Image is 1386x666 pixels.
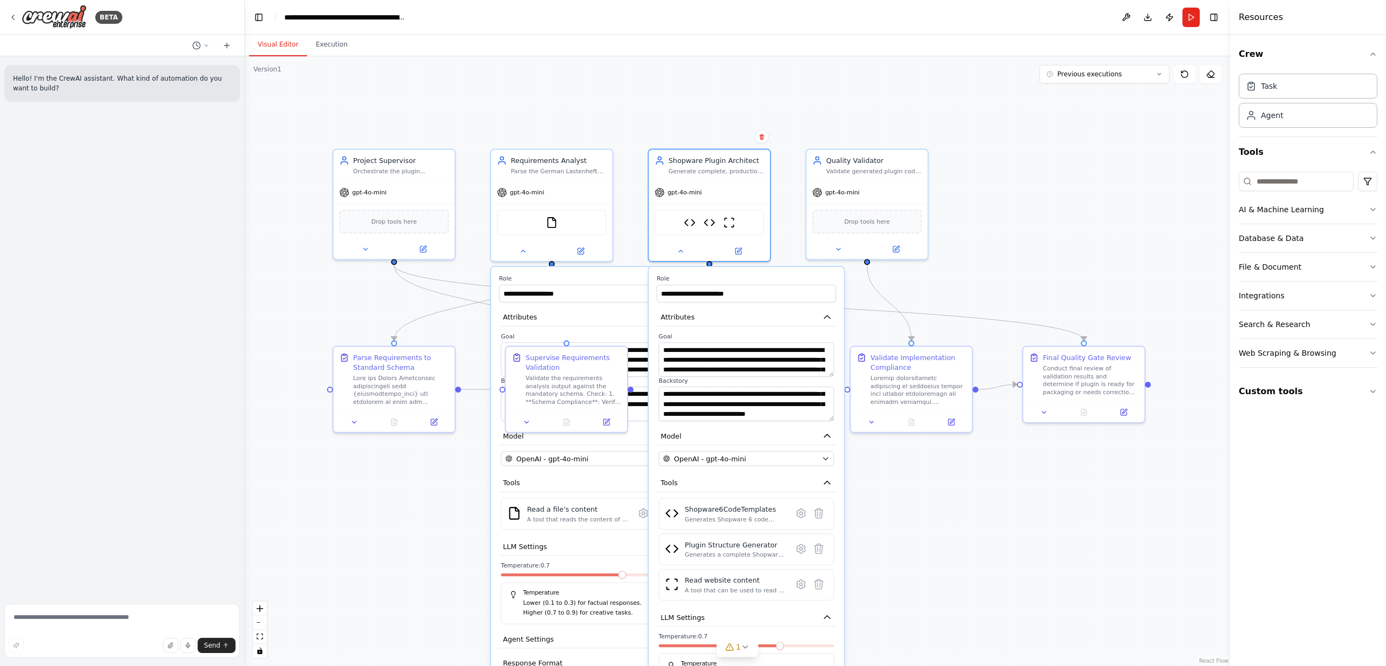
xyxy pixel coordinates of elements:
h5: Temperature [509,589,668,597]
div: Project Supervisor [353,155,449,165]
div: A tool that can be used to read a website content. [685,586,786,595]
div: Generate complete, production-ready Shopware 6 plugin code based on validated requirements. Creat... [669,167,764,175]
span: OpenAI - gpt-4o-mini [517,454,589,463]
button: Open in side panel [710,245,766,257]
p: Hello! I'm the CrewAI assistant. What kind of automation do you want to build? [13,74,231,93]
img: FileReadTool [507,506,521,520]
button: Click to speak your automation idea [180,638,195,653]
button: Open in side panel [553,245,609,257]
g: Edge from 9d0f79ee-acab-4a3a-95fe-f8eb1e6dc60c to 1f0c4e9b-4fd7-4f25-aeee-06178c2307f2 [978,380,1017,394]
img: Plugin Structure Generator [703,217,715,228]
div: A tool that reads the content of a file. To use this tool, provide a 'file_path' parameter with t... [527,515,629,524]
div: Shopware Plugin ArchitectGenerate complete, production-ready Shopware 6 plugin code based on vali... [648,149,772,262]
div: Read website content [685,576,786,585]
span: LLM Settings [661,612,705,622]
div: Final Quality Gate Review [1043,352,1131,362]
button: Agent Settings [499,630,678,649]
button: No output available [373,416,415,428]
div: Read a file's content [527,505,629,514]
div: Supervise Requirements ValidationValidate the requirements analysis output against the mandatory ... [505,346,629,433]
span: LLM Settings [503,541,547,551]
img: Logo [22,5,87,29]
img: ScrapeWebsiteTool [723,217,735,228]
button: OpenAI - gpt-4o-mini [501,451,676,466]
button: Model [499,427,678,446]
button: Delete tool [810,505,828,523]
div: Plugin Structure Generator [685,540,786,550]
span: Model [661,431,681,441]
button: Integrations [1239,282,1377,310]
button: Database & Data [1239,224,1377,252]
button: Improve this prompt [9,638,24,653]
span: Attributes [661,312,695,322]
label: Role [657,275,836,283]
label: Backstory [501,377,676,385]
div: Requirements Analyst [511,155,607,165]
span: 1 [736,642,741,652]
div: Integrations [1239,290,1284,301]
button: Delete node [755,130,769,144]
div: File & Document [1239,262,1302,272]
span: Temperature: 0.7 [501,561,550,570]
button: LLM Settings [657,609,836,627]
button: Open in side panel [1107,407,1140,419]
button: No output available [891,416,932,428]
g: Edge from cf89f458-c1b5-4369-a5aa-92193a5f2aa3 to 450c0714-a688-4cd7-8b16-3bed6dfa92b1 [389,265,572,340]
div: BETA [95,11,122,24]
button: Visual Editor [249,34,307,56]
button: Tools [499,474,678,492]
h4: Resources [1239,11,1283,24]
button: Open in side panel [417,416,450,428]
button: Start a new chat [218,39,236,52]
button: File & Document [1239,253,1377,281]
button: Previous executions [1039,65,1169,83]
img: ScrapeWebsiteTool [665,577,678,591]
button: No output available [546,416,587,428]
button: Delete tool [810,540,828,558]
button: zoom in [253,602,267,616]
span: Agent Settings [503,634,554,644]
span: gpt-4o-mini [510,188,544,197]
button: OpenAI - gpt-4o-mini [659,451,834,466]
button: toggle interactivity [253,644,267,658]
span: Previous executions [1057,70,1122,79]
button: Send [198,638,236,653]
div: Project SupervisorOrchestrate the plugin development process by validating that each agent's outp... [332,149,456,260]
div: Final Quality Gate ReviewConduct final review of validation results and determine if plugin is re... [1022,346,1146,423]
div: Tools [1239,167,1377,376]
button: Execution [307,34,356,56]
img: Shopware6CodeTemplates [684,217,696,228]
button: fit view [253,630,267,644]
div: Agent [1261,110,1283,121]
button: Search & Research [1239,310,1377,338]
g: Edge from 555147f0-00aa-4949-932b-76ab010a0f28 to 9d0f79ee-acab-4a3a-95fe-f8eb1e6dc60c [862,265,916,340]
button: Attributes [499,308,678,327]
div: Shopware6CodeTemplates [685,505,786,514]
button: Hide right sidebar [1206,10,1221,25]
button: Model [657,427,836,446]
div: Quality ValidatorValidate generated plugin code against requirements, performance budgets, access... [806,149,929,260]
button: Open in side panel [934,416,968,428]
g: Edge from 8c45e676-e820-452d-a67b-022bf7403dab to 450c0714-a688-4cd7-8b16-3bed6dfa92b1 [461,384,500,394]
img: FileReadTool [546,217,558,228]
div: Web Scraping & Browsing [1239,348,1336,358]
div: AI & Machine Learning [1239,204,1324,215]
img: Plugin Structure Generator [665,542,678,556]
label: Backstory [659,377,834,385]
div: Orchestrate the plugin development process by validating that each agent's output meets the requi... [353,167,449,175]
div: Crew [1239,69,1377,136]
div: Generates a complete Shopware 6 plugin structure as formatted text with directory structure, file... [685,551,786,559]
div: Quality Validator [826,155,922,165]
button: zoom out [253,616,267,630]
span: Tools [661,478,677,487]
button: Configure tool [792,505,810,523]
div: Validate Implementation ComplianceLoremip dolorsitametc adipiscing el seddoeius tempor inci utlab... [850,346,973,433]
button: Delete tool [810,576,828,593]
button: Open in side panel [590,416,623,428]
div: Supervise Requirements Validation [526,352,622,372]
button: Configure tool [792,540,810,558]
button: Open in side panel [395,243,451,255]
button: AI & Machine Learning [1239,195,1377,224]
div: Lore ips Dolors Ametconsec adipiscingeli sedd {eiusmodtempo_inci} utl etdolorem al enim adm venia... [353,374,449,406]
div: React Flow controls [253,602,267,658]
